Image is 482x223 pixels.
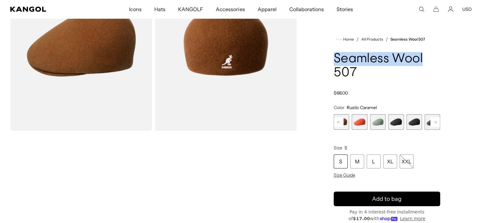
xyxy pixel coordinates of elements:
label: Coral Flame [352,114,367,130]
li: / [354,36,359,43]
div: M [350,154,364,168]
span: S [344,145,347,151]
span: Home [342,37,354,42]
div: 7 of 9 [425,114,440,130]
a: Seamless Wool 507 [390,37,425,42]
span: Size Guide [334,172,355,178]
div: L [367,154,381,168]
div: XXL [400,154,414,168]
button: Cart [433,6,439,12]
summary: Search here [419,6,424,12]
button: USD [462,6,472,12]
span: Rustic Caramel [347,105,377,110]
label: Dark Flannel [425,114,440,130]
a: Home [336,36,354,42]
div: 3 of 9 [352,114,367,130]
span: Size [334,145,342,151]
div: 2 of 9 [334,114,349,130]
div: 4 of 9 [370,114,385,130]
div: S [334,154,348,168]
span: Add to bag [372,195,402,203]
span: Color [334,105,344,110]
a: Kangol [10,7,85,12]
nav: breadcrumbs [334,36,440,43]
label: Rustic Caramel [334,114,349,130]
div: XL [383,154,397,168]
div: 6 of 9 [406,114,422,130]
label: Black/Gold [388,114,404,130]
a: All Products [361,37,383,42]
h1: Seamless Wool 507 [334,52,440,80]
div: 5 of 9 [388,114,404,130]
li: / [383,36,388,43]
a: Account [448,6,453,12]
label: Black [406,114,422,130]
button: Add to bag [334,192,440,206]
label: Sage Green [370,114,385,130]
span: $68.00 [334,90,348,96]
